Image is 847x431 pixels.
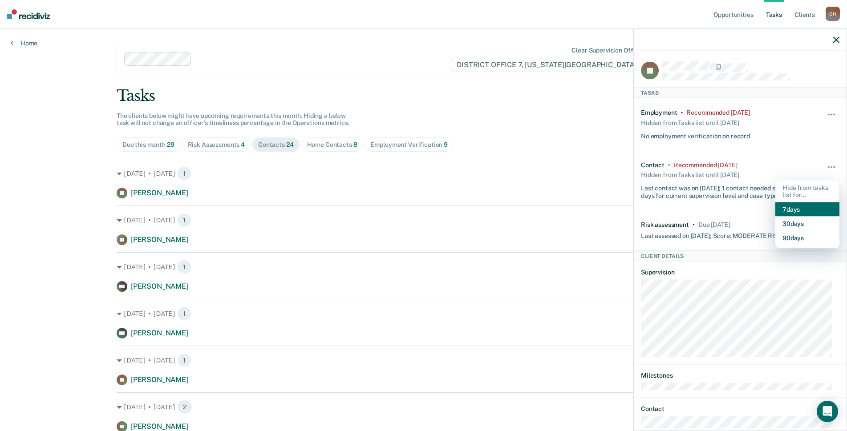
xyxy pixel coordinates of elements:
[177,213,191,227] span: 1
[241,141,245,148] span: 4
[641,228,782,239] div: Last assessed on [DATE]; Score: MODERATE RISK
[641,405,839,412] dt: Contact
[641,372,839,379] dt: Milestones
[641,129,750,140] div: No employment verification on record
[11,39,37,47] a: Home
[117,306,730,321] div: [DATE] • [DATE]
[117,400,730,414] div: [DATE] • [DATE]
[698,221,730,229] div: Due in 3 days
[451,58,649,72] span: DISTRICT OFFICE 7, [US_STATE][GEOGRAPHIC_DATA]
[681,109,683,117] div: •
[307,141,357,149] div: Home Contacts
[131,282,188,290] span: [PERSON_NAME]
[693,221,695,229] div: •
[167,141,174,148] span: 29
[131,375,188,384] span: [PERSON_NAME]
[188,141,245,149] div: Risk Assessments
[686,109,750,117] div: Recommended 8 months ago
[7,9,50,19] img: Recidiviz
[286,141,294,148] span: 24
[117,353,730,367] div: [DATE] • [DATE]
[641,181,806,200] div: Last contact was on [DATE]; 1 contact needed every 45 days for current supervision level and case...
[641,221,689,229] div: Risk assessment
[258,141,294,149] div: Contacts
[177,353,191,367] span: 1
[353,141,357,148] span: 8
[775,231,839,245] button: 90 days
[117,260,730,274] div: [DATE] • [DATE]
[117,166,730,181] div: [DATE] • [DATE]
[370,141,448,149] div: Employment Verification
[775,217,839,231] button: 30 days
[668,161,670,169] div: •
[131,235,188,244] span: [PERSON_NAME]
[817,401,838,422] div: Open Intercom Messenger
[634,87,847,98] div: Tasks
[641,169,739,181] div: Hidden from Tasks list until [DATE]
[131,422,188,431] span: [PERSON_NAME]
[177,400,192,414] span: 2
[117,213,730,227] div: [DATE] • [DATE]
[634,250,847,261] div: Client Details
[444,141,448,148] span: 9
[775,202,839,217] button: 7 days
[641,109,677,117] div: Employment
[117,87,730,105] div: Tasks
[775,180,839,202] div: Hide from tasks list for...
[571,47,647,54] div: Clear supervision officers
[131,329,188,337] span: [PERSON_NAME]
[177,306,191,321] span: 1
[641,269,839,276] dt: Supervision
[131,189,188,197] span: [PERSON_NAME]
[641,116,739,129] div: Hidden from Tasks list until [DATE]
[117,112,349,127] span: The clients below might have upcoming requirements this month. Hiding a below task will not chang...
[641,161,665,169] div: Contact
[826,7,840,21] div: O H
[177,166,191,181] span: 1
[177,260,191,274] span: 1
[674,161,737,169] div: Recommended 2 months ago
[122,141,174,149] div: Due this month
